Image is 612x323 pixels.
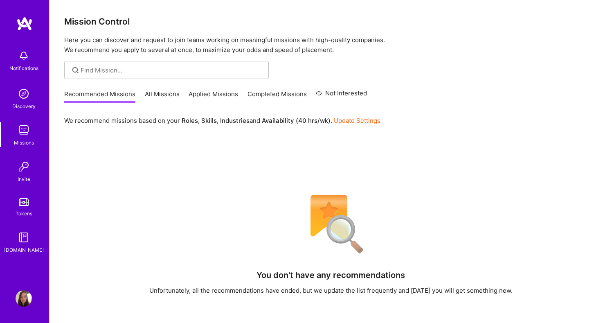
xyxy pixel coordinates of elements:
b: Availability (40 hrs/wk) [262,117,331,124]
img: No Results [296,190,366,259]
h4: You don't have any recommendations [256,270,405,280]
div: [DOMAIN_NAME] [4,246,44,254]
i: icon SearchGrey [71,66,80,75]
a: Completed Missions [248,90,307,103]
img: discovery [16,86,32,102]
img: logo [16,16,33,31]
a: All Missions [145,90,180,103]
div: Invite [18,175,30,183]
img: guide book [16,229,32,246]
a: Not Interested [316,88,367,103]
b: Roles [182,117,198,124]
div: Tokens [16,209,32,218]
div: Unfortunately, all the recommendations have ended, but we update the list frequently and [DATE] y... [149,286,513,295]
div: Missions [14,138,34,147]
div: Notifications [9,64,38,72]
img: tokens [19,198,29,206]
a: Applied Missions [189,90,238,103]
input: Find Mission... [81,66,263,75]
a: Update Settings [334,117,380,124]
p: We recommend missions based on your , , and . [64,116,380,125]
h3: Mission Control [64,16,597,27]
b: Skills [201,117,217,124]
p: Here you can discover and request to join teams working on meaningful missions with high-quality ... [64,35,597,55]
a: Recommended Missions [64,90,135,103]
b: Industries [220,117,250,124]
img: Invite [16,158,32,175]
img: User Avatar [16,290,32,307]
a: User Avatar [13,290,34,307]
img: bell [16,47,32,64]
div: Discovery [12,102,36,111]
img: teamwork [16,122,32,138]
